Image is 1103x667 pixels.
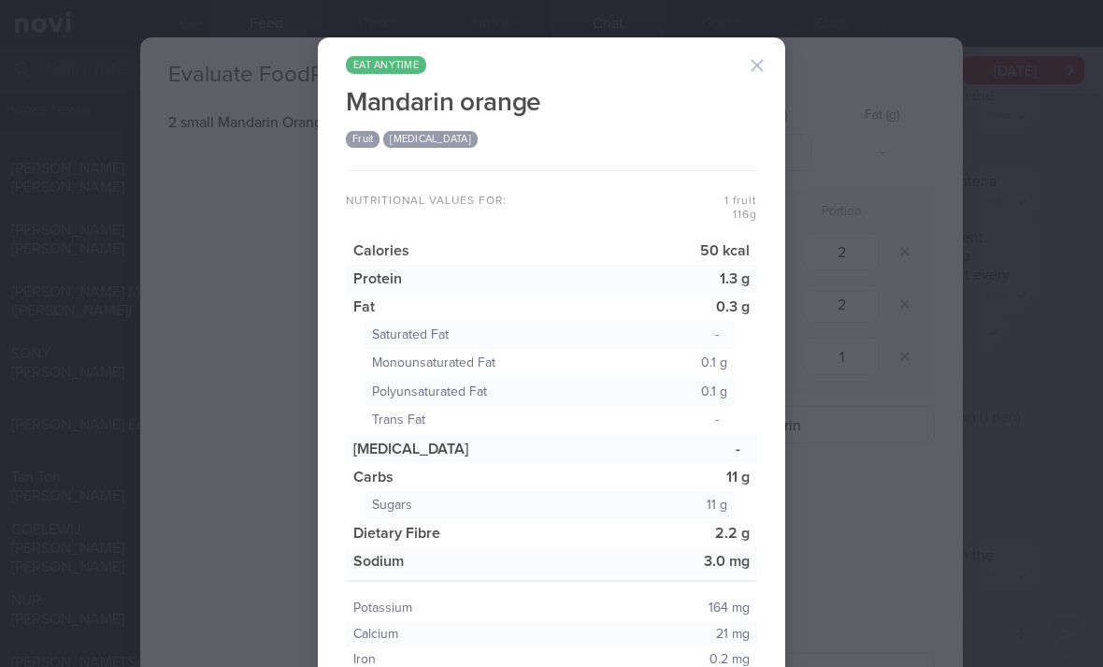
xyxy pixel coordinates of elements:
[346,56,426,74] span: eat anytime
[707,498,727,515] div: 11 g
[709,601,750,617] div: 164 mg
[353,241,409,260] div: Calories
[701,355,727,372] div: 0.1 g
[716,297,750,316] div: 0.3 g
[353,269,402,288] div: Protein
[353,601,412,617] div: Potassium
[372,327,449,344] div: Saturated Fat
[353,552,404,571] div: Sodium
[700,241,750,260] div: 50 kcal
[346,61,757,117] h1: Mandarin orange
[707,328,727,341] span: -
[724,209,757,223] div: 116 g
[353,297,375,316] div: Fat
[704,552,750,571] div: 3.0 mg
[353,524,440,543] div: Dietary Fibre
[726,468,750,486] div: 11 g
[720,269,750,288] div: 1.3 g
[346,195,507,209] span: Nutritional values for:
[372,384,487,401] div: Polyunsaturated Fat
[353,468,394,486] div: Carbs
[726,442,750,457] span: -
[372,498,412,515] div: Sugars
[724,195,757,209] div: 1 fruit
[707,413,727,427] span: -
[383,131,478,148] div: [MEDICAL_DATA]
[701,384,727,401] div: 0.1 g
[346,131,380,148] div: Fruit
[353,627,398,644] div: Calcium
[716,627,750,644] div: 21 mg
[353,440,468,458] div: [MEDICAL_DATA]
[372,413,425,429] div: Trans Fat
[715,524,750,543] div: 2.2 g
[372,355,495,372] div: Monounsaturated Fat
